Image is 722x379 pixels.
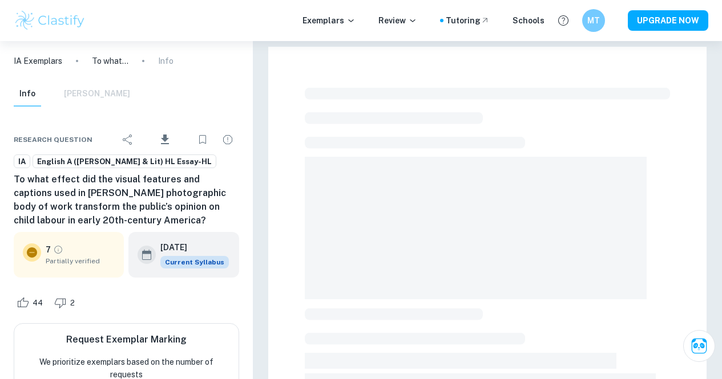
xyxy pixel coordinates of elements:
span: Partially verified [46,256,115,266]
div: Report issue [216,128,239,151]
span: 2 [64,298,81,309]
h6: MT [587,14,600,27]
p: 7 [46,243,51,256]
button: Help and Feedback [554,11,573,30]
button: MT [582,9,605,32]
div: Dislike [51,294,81,312]
div: Like [14,294,49,312]
span: 44 [26,298,49,309]
p: Review [378,14,417,27]
h6: [DATE] [160,241,220,254]
h6: Request Exemplar Marking [66,333,187,347]
a: Grade partially verified [53,244,63,255]
a: IA [14,154,30,169]
div: Share [116,128,139,151]
button: UPGRADE NOW [628,10,708,31]
a: Tutoring [446,14,490,27]
p: To what effect did the visual features and captions used in [PERSON_NAME] photographic body of wo... [92,55,128,67]
h6: To what effect did the visual features and captions used in [PERSON_NAME] photographic body of wo... [14,173,239,227]
span: Research question [14,135,92,145]
div: This exemplar is based on the current syllabus. Feel free to refer to it for inspiration/ideas wh... [160,256,229,268]
p: Exemplars [302,14,356,27]
a: IA Exemplars [14,55,62,67]
p: Info [158,55,174,67]
span: English A ([PERSON_NAME] & Lit) HL Essay-HL [33,156,216,168]
button: Ask Clai [683,330,715,362]
span: Current Syllabus [160,256,229,268]
div: Bookmark [191,128,214,151]
div: Download [142,125,189,154]
a: English A ([PERSON_NAME] & Lit) HL Essay-HL [33,154,216,169]
img: Clastify logo [14,9,86,32]
span: IA [14,156,30,168]
a: Schools [513,14,544,27]
button: Info [14,81,41,107]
